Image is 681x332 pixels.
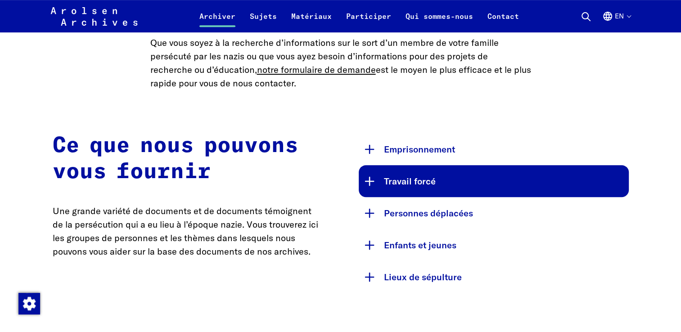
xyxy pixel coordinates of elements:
strong: Ce que nous pouvons vous fournir [53,135,298,183]
font: Emprisonnement [384,144,625,154]
a: Qui sommes-nous [398,11,480,32]
button: Anglais, sélection de la langue [602,11,631,32]
font: Enfants et jeunes [384,240,625,250]
font: Lieux de sépulture [384,272,625,282]
font: en [615,12,624,20]
nav: Primaire [192,5,526,27]
a: Contact [480,11,526,32]
p: Que vous soyez à la recherche d’informations sur le sort d’un membre de votre famille persécuté p... [150,36,531,90]
img: Modifier le consentement [18,293,40,314]
a: notre formulaire de demande [257,64,376,75]
font: Travail forcé [384,176,625,186]
a: Archiver [192,11,243,32]
button: Emprisonnement [359,133,629,165]
p: Une grande variété de documents et de documents témoignent de la persécution qui a eu lieu à l’ép... [53,204,323,258]
button: Lieux de sépulture [359,261,629,293]
button: Personnes déplacées [359,197,629,229]
div: Modifier le consentement [18,292,40,314]
a: Sujets [243,11,284,32]
a: Participer [339,11,398,32]
a: Matériaux [284,11,339,32]
font: Personnes déplacées [384,208,625,218]
button: Travail forcé [359,165,629,197]
button: Enfants et jeunes [359,229,629,261]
